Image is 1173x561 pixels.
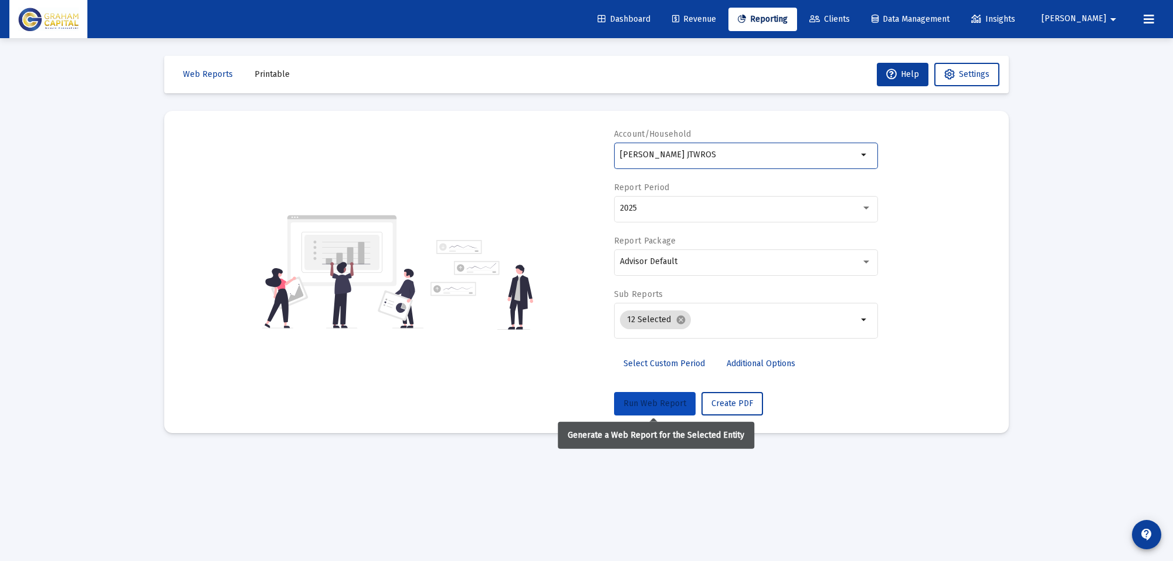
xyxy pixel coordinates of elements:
span: [PERSON_NAME] [1042,14,1106,24]
span: Run Web Report [623,398,686,408]
input: Search or select an account or household [620,150,857,160]
mat-icon: arrow_drop_down [857,313,872,327]
a: Insights [962,8,1025,31]
button: Web Reports [174,63,242,86]
span: Dashboard [598,14,650,24]
button: Create PDF [701,392,763,415]
button: [PERSON_NAME] [1028,7,1134,31]
a: Dashboard [588,8,660,31]
button: Help [877,63,928,86]
a: Revenue [663,8,726,31]
mat-icon: arrow_drop_down [1106,8,1120,31]
a: Clients [800,8,859,31]
span: 2025 [620,203,637,213]
span: Reporting [738,14,788,24]
span: Create PDF [711,398,753,408]
mat-chip: 12 Selected [620,310,691,329]
span: Advisor Default [620,256,677,266]
span: Select Custom Period [623,359,705,369]
span: Insights [971,14,1015,24]
span: Settings [959,69,989,79]
span: Printable [255,69,290,79]
button: Run Web Report [614,392,696,415]
a: Reporting [728,8,797,31]
a: Data Management [862,8,959,31]
span: Help [886,69,919,79]
img: Dashboard [18,8,79,31]
span: Data Management [872,14,950,24]
button: Settings [934,63,999,86]
mat-icon: cancel [676,315,686,325]
img: reporting [262,214,423,330]
img: reporting-alt [430,240,533,330]
label: Sub Reports [614,289,663,299]
label: Account/Household [614,129,691,139]
label: Report Period [614,183,670,192]
span: Revenue [672,14,716,24]
label: Report Package [614,236,676,246]
span: Clients [809,14,850,24]
mat-icon: contact_support [1140,528,1154,542]
mat-chip-list: Selection [620,308,857,332]
span: Web Reports [183,69,233,79]
mat-icon: arrow_drop_down [857,148,872,162]
button: Printable [245,63,299,86]
span: Additional Options [727,359,795,369]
